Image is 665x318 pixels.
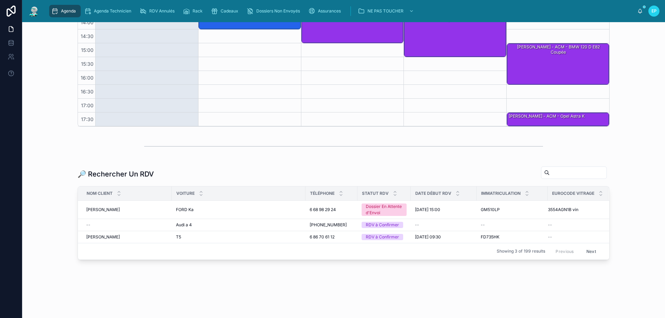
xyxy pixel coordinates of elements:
a: -- [548,222,600,228]
span: Date Début RDV [415,191,451,196]
a: [DATE] 15:00 [415,207,472,212]
div: [PERSON_NAME] - ACM - Opel astra k [508,113,585,119]
a: RDV à Confirmer [362,234,407,240]
span: Nom Client [87,191,113,196]
div: RAZAFINDRABE Maelys - GMF - golf 4 [404,16,506,57]
span: 15:30 [79,61,95,67]
a: [PERSON_NAME] [86,207,168,212]
span: -- [548,234,552,240]
span: Cadeaux [221,8,238,14]
a: -- [481,222,543,228]
span: FORD Ka [176,207,194,212]
span: 14:00 [79,19,95,25]
span: Téléphone [310,191,335,196]
span: 6 68 98 29 24 [310,207,336,212]
a: Cadeaux [209,5,243,17]
span: Audi a 4 [176,222,192,228]
a: NE PAS TOUCHER [356,5,417,17]
a: Assurances [306,5,346,17]
a: T5 [176,234,301,240]
a: FD735HK [481,234,543,240]
span: Assurances [318,8,341,14]
a: -- [548,234,600,240]
span: -- [86,222,90,228]
span: NE PAS TOUCHER [367,8,404,14]
a: RDV à Confirmer [362,222,407,228]
span: Voiture [176,191,195,196]
div: Dossier En Attente d'Envoi [366,203,402,216]
a: 6 68 98 29 24 [310,207,353,212]
span: Showing 3 of 199 results [497,248,545,254]
span: Eurocode Vitrage [552,191,594,196]
span: [DATE] 15:00 [415,207,440,212]
a: Audi a 4 [176,222,301,228]
a: -- [86,222,168,228]
a: Dossier En Attente d'Envoi [362,203,407,216]
span: [PERSON_NAME] [86,234,120,240]
a: [PHONE_NUMBER] [310,222,353,228]
span: 16:30 [79,89,95,94]
a: GM510LP [481,207,543,212]
div: scrollable content [46,3,637,19]
div: [PERSON_NAME] - ACM - BMW 120 d e82 coupée [508,44,609,55]
span: 14:30 [79,33,95,39]
span: [PHONE_NUMBER] [310,222,347,228]
span: EP [651,8,657,14]
a: 3554AGN1B vin [548,207,600,212]
span: Dossiers Non Envoyés [256,8,300,14]
span: Statut RDV [362,191,389,196]
span: 17:00 [79,102,95,108]
div: [PERSON_NAME] - ACM - Opel astra k [507,113,609,126]
a: [PERSON_NAME] [86,234,168,240]
span: Agenda [61,8,76,14]
span: [DATE] 09:30 [415,234,441,240]
span: 17:30 [79,116,95,122]
a: RDV Annulés [138,5,179,17]
button: Next [582,246,601,257]
a: Agenda [49,5,81,17]
span: -- [481,222,485,228]
span: 16:00 [79,75,95,81]
a: -- [415,222,472,228]
span: Agenda Technicien [94,8,131,14]
a: Rack [181,5,207,17]
span: Rack [193,8,203,14]
span: GM510LP [481,207,500,212]
img: App logo [28,6,40,17]
span: FD735HK [481,234,499,240]
a: 6 86 70 61 12 [310,234,353,240]
a: FORD Ka [176,207,301,212]
div: RDV à Confirmer [366,222,399,228]
a: Agenda Technicien [82,5,136,17]
span: 3554AGN1B vin [548,207,578,212]
span: T5 [176,234,181,240]
h1: 🔎 Rechercher Un RDV [78,169,154,179]
a: Dossiers Non Envoyés [245,5,305,17]
span: -- [415,222,419,228]
span: 15:00 [79,47,95,53]
span: 6 86 70 61 12 [310,234,335,240]
div: RDV à Confirmer [366,234,399,240]
div: [PERSON_NAME] - ACM - BMW 120 d e82 coupée [507,44,609,84]
span: -- [548,222,552,228]
span: [PERSON_NAME] [86,207,120,212]
a: [DATE] 09:30 [415,234,472,240]
span: Immatriculation [481,191,521,196]
span: RDV Annulés [149,8,175,14]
